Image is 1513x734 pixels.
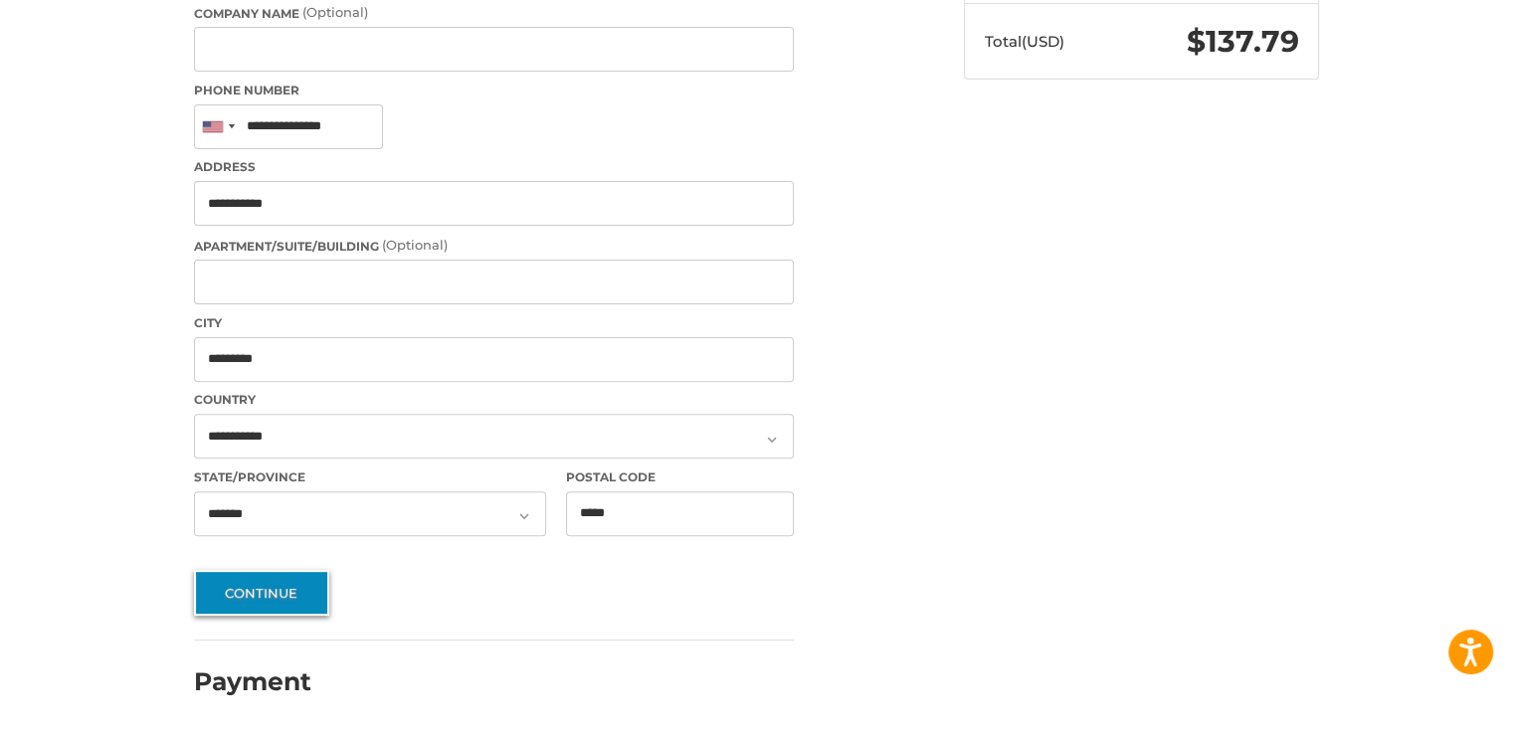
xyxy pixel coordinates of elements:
small: (Optional) [302,4,368,20]
label: Apartment/Suite/Building [194,236,794,256]
label: Postal Code [566,468,795,486]
button: Continue [194,570,329,616]
h2: Payment [194,666,311,697]
label: State/Province [194,468,546,486]
label: Address [194,158,794,176]
label: Country [194,391,794,409]
div: United States: +1 [195,105,241,148]
span: Total (USD) [985,32,1064,51]
label: City [194,314,794,332]
span: $137.79 [1187,23,1299,60]
small: (Optional) [382,237,448,253]
label: Phone Number [194,82,794,99]
label: Company Name [194,3,794,23]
